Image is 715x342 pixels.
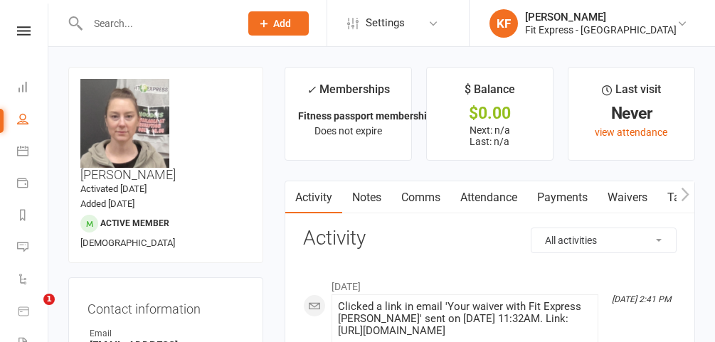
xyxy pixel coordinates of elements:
[17,137,49,169] a: Calendar
[17,73,49,105] a: Dashboard
[307,83,316,97] i: ✓
[525,11,677,23] div: [PERSON_NAME]
[581,106,682,121] div: Never
[273,18,291,29] span: Add
[83,14,230,33] input: Search...
[338,301,592,337] div: Clicked a link in email 'Your waiver with Fit Express [PERSON_NAME]' sent on [DATE] 11:32AM. Link...
[391,181,450,214] a: Comms
[307,80,390,107] div: Memberships
[298,110,433,122] strong: Fitness passport membership
[489,9,518,38] div: KF
[612,294,671,304] i: [DATE] 2:41 PM
[43,294,55,305] span: 1
[248,11,309,36] button: Add
[525,23,677,36] div: Fit Express - [GEOGRAPHIC_DATA]
[17,201,49,233] a: Reports
[80,237,175,248] span: [DEMOGRAPHIC_DATA]
[285,181,342,214] a: Activity
[303,272,677,294] li: [DATE]
[657,181,707,214] a: Tasks
[17,169,49,201] a: Payments
[80,198,134,209] time: Added [DATE]
[465,80,515,106] div: $ Balance
[80,79,251,182] h3: [PERSON_NAME]
[314,125,382,137] span: Does not expire
[595,127,667,138] a: view attendance
[90,327,244,341] div: Email
[366,7,405,39] span: Settings
[17,105,49,137] a: People
[14,294,48,328] iframe: Intercom live chat
[303,228,677,250] h3: Activity
[450,181,527,214] a: Attendance
[80,79,169,168] img: image1750815214.png
[527,181,598,214] a: Payments
[602,80,661,106] div: Last visit
[100,218,169,228] span: Active member
[80,183,147,194] time: Activated [DATE]
[440,106,540,121] div: $0.00
[342,181,391,214] a: Notes
[88,296,244,316] h3: Contact information
[440,124,540,147] p: Next: n/a Last: n/a
[598,181,657,214] a: Waivers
